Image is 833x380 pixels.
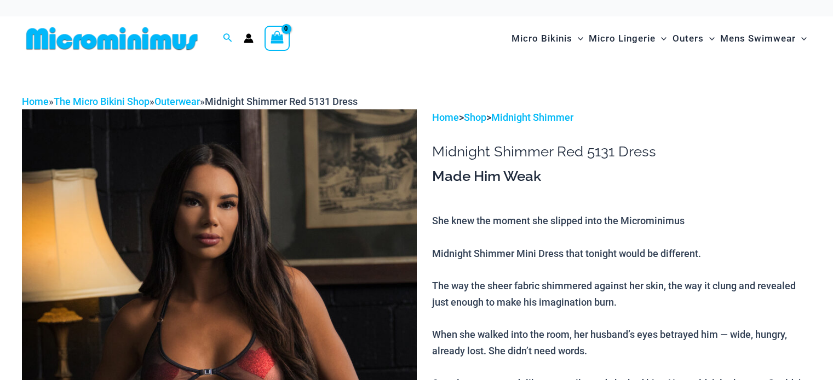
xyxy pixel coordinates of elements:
span: » » » [22,96,358,107]
a: Outerwear [154,96,200,107]
a: Account icon link [244,33,254,43]
a: Shop [464,112,486,123]
span: Menu Toggle [704,25,715,52]
span: Outers [673,25,704,52]
span: Midnight Shimmer Red 5131 Dress [205,96,358,107]
nav: Site Navigation [507,20,811,57]
span: Menu Toggle [572,25,583,52]
a: OutersMenu ToggleMenu Toggle [670,22,717,55]
a: Home [22,96,49,107]
a: Micro LingerieMenu ToggleMenu Toggle [586,22,669,55]
img: MM SHOP LOGO FLAT [22,26,202,51]
a: Search icon link [223,32,233,45]
a: Home [432,112,459,123]
a: Midnight Shimmer [491,112,573,123]
a: Micro BikinisMenu ToggleMenu Toggle [509,22,586,55]
span: Mens Swimwear [720,25,796,52]
span: Menu Toggle [656,25,667,52]
span: Micro Lingerie [589,25,656,52]
h3: Made Him Weak [432,167,811,186]
h1: Midnight Shimmer Red 5131 Dress [432,143,811,160]
a: The Micro Bikini Shop [54,96,150,107]
p: > > [432,109,811,126]
span: Micro Bikinis [512,25,572,52]
a: Mens SwimwearMenu ToggleMenu Toggle [717,22,809,55]
span: Menu Toggle [796,25,807,52]
a: View Shopping Cart, empty [265,26,290,51]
